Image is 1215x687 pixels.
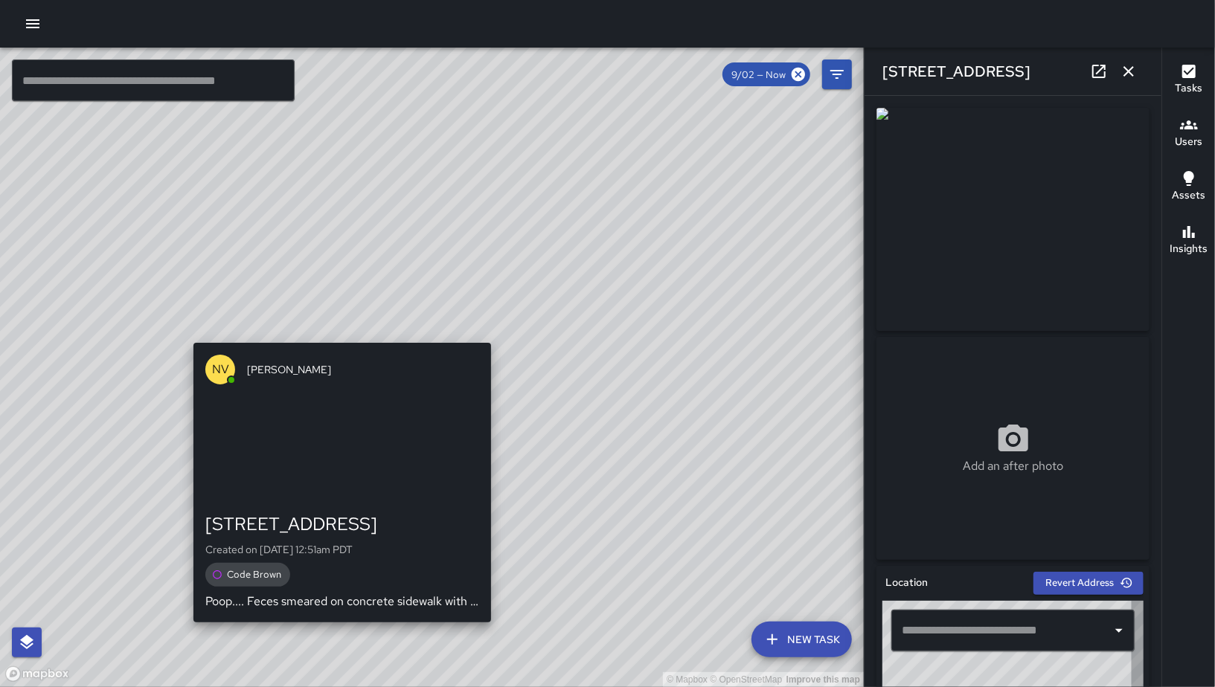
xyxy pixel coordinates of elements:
[1172,187,1205,204] h6: Assets
[1162,161,1215,214] button: Assets
[1175,134,1202,150] h6: Users
[1162,214,1215,268] button: Insights
[1170,241,1208,257] h6: Insights
[193,343,491,622] button: NV[PERSON_NAME][STREET_ADDRESS]Created on [DATE] 12:51am PDTCode BrownPoop.... Feces smeared on c...
[722,68,795,81] span: 9/02 — Now
[1175,80,1202,97] h6: Tasks
[1033,572,1144,595] button: Revert Address
[963,457,1063,475] p: Add an after photo
[882,59,1030,83] h6: [STREET_ADDRESS]
[885,575,928,591] h6: Location
[205,512,479,536] div: [STREET_ADDRESS]
[218,568,290,581] span: Code Brown
[205,542,479,557] p: Created on [DATE] 12:51am PDT
[1162,54,1215,107] button: Tasks
[1162,107,1215,161] button: Users
[212,361,229,378] p: NV
[1109,620,1129,641] button: Open
[205,593,479,610] p: Poop.... Feces smeared on concrete sidewalk with small splatters. Request pressure washing and sa...
[247,362,479,377] span: [PERSON_NAME]
[822,59,852,89] button: Filters
[876,108,1150,331] img: request_images%2F1daa8a15-3162-4528-95cd-dcc418df382b
[722,62,810,86] div: 9/02 — Now
[751,622,852,657] button: New Task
